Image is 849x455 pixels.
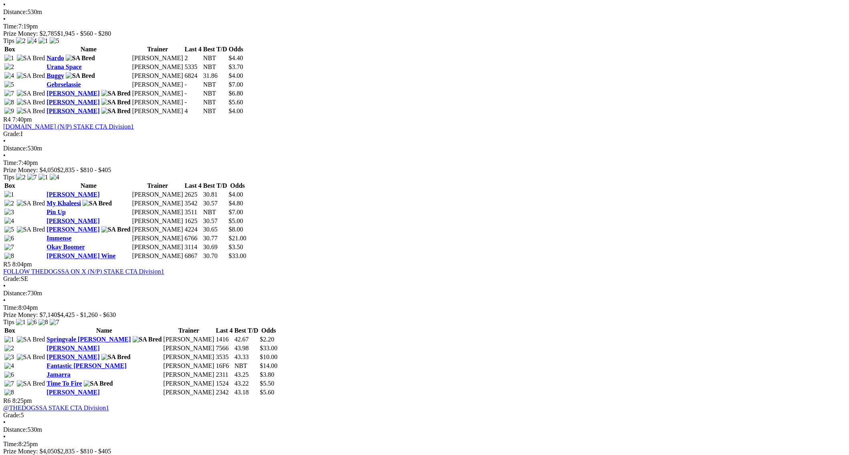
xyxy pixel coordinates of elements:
td: [PERSON_NAME] [132,199,184,207]
td: 6766 [184,235,202,243]
td: 2311 [216,371,233,379]
span: Distance: [3,290,27,297]
span: Grade: [3,130,21,137]
span: Distance: [3,145,27,152]
img: SA Bred [17,226,45,234]
td: [PERSON_NAME] [132,226,184,234]
span: $4.00 [229,72,243,79]
a: [PERSON_NAME] [46,389,99,396]
td: [PERSON_NAME] [132,252,184,260]
img: SA Bred [17,55,45,62]
th: Last 4 [216,327,233,335]
td: 31.86 [203,72,228,80]
img: 7 [4,380,14,388]
td: 3114 [184,244,202,252]
td: [PERSON_NAME] [132,244,184,252]
span: 8:25pm [12,398,32,404]
th: Trainer [132,182,184,190]
a: [PERSON_NAME] [46,217,99,224]
span: $14.00 [260,363,278,370]
a: My Khaleesi [46,200,81,207]
a: Springvale [PERSON_NAME] [46,336,131,343]
td: [PERSON_NAME] [163,336,215,344]
img: SA Bred [17,336,45,343]
th: Trainer [163,327,215,335]
span: $3.50 [229,244,243,251]
span: R6 [3,398,11,404]
img: 2 [16,174,26,181]
span: 7:40pm [12,116,32,123]
span: $1,945 - $560 - $280 [57,30,111,37]
div: 730m [3,290,846,297]
a: Urana Space [46,63,82,70]
div: 5 [3,412,846,419]
img: 1 [38,37,48,45]
img: SA Bred [66,55,95,62]
img: SA Bred [101,99,131,106]
img: 6 [4,235,14,242]
td: [PERSON_NAME] [132,107,184,115]
a: Gebrselassie [46,81,81,88]
span: Tips [3,37,14,44]
th: Best T/D [234,327,259,335]
span: $33.00 [229,253,246,260]
th: Last 4 [184,45,202,53]
th: Odds [228,182,247,190]
img: 1 [4,336,14,343]
td: NBT [203,208,228,216]
td: [PERSON_NAME] [132,54,184,62]
td: 1524 [216,380,233,388]
img: 7 [50,319,59,326]
th: Best T/D [203,182,228,190]
a: Immense [46,235,71,242]
span: • [3,297,6,304]
td: 30.65 [203,226,228,234]
span: Box [4,327,15,334]
span: $10.00 [260,354,278,361]
img: SA Bred [101,354,131,361]
span: • [3,434,6,441]
th: Name [46,327,162,335]
span: $4.40 [229,55,243,61]
span: Grade: [3,276,21,282]
td: 6867 [184,252,202,260]
td: [PERSON_NAME] [132,89,184,97]
td: [PERSON_NAME] [163,353,215,362]
td: 30.70 [203,252,228,260]
span: $6.80 [229,90,243,97]
img: SA Bred [17,99,45,106]
span: $8.00 [229,226,243,233]
a: [PERSON_NAME] Wine [46,253,115,260]
img: SA Bred [17,380,45,388]
td: [PERSON_NAME] [132,217,184,225]
td: [PERSON_NAME] [132,72,184,80]
td: 30.57 [203,217,228,225]
img: SA Bred [17,72,45,79]
span: $4.00 [229,108,243,114]
td: 2342 [216,389,233,397]
img: 6 [27,319,37,326]
div: 8:04pm [3,305,846,312]
th: Name [46,45,131,53]
img: 8 [4,99,14,106]
span: Distance: [3,427,27,433]
img: 6 [4,372,14,379]
td: 42.67 [234,336,259,344]
td: 16F6 [216,362,233,370]
td: 43.18 [234,389,259,397]
div: Prize Money: $4,050 [3,167,846,174]
img: SA Bred [17,90,45,97]
span: $4,425 - $1,260 - $630 [57,312,116,319]
td: 7566 [216,345,233,353]
img: 3 [4,354,14,361]
td: 30.57 [203,199,228,207]
div: Prize Money: $2,785 [3,30,846,37]
td: 5335 [184,63,202,71]
td: [PERSON_NAME] [163,345,215,353]
span: Tips [3,319,14,326]
a: Okay Boomer [46,244,85,251]
img: SA Bred [83,200,112,207]
td: 3511 [184,208,202,216]
td: 4 [184,107,202,115]
img: 2 [4,345,14,352]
